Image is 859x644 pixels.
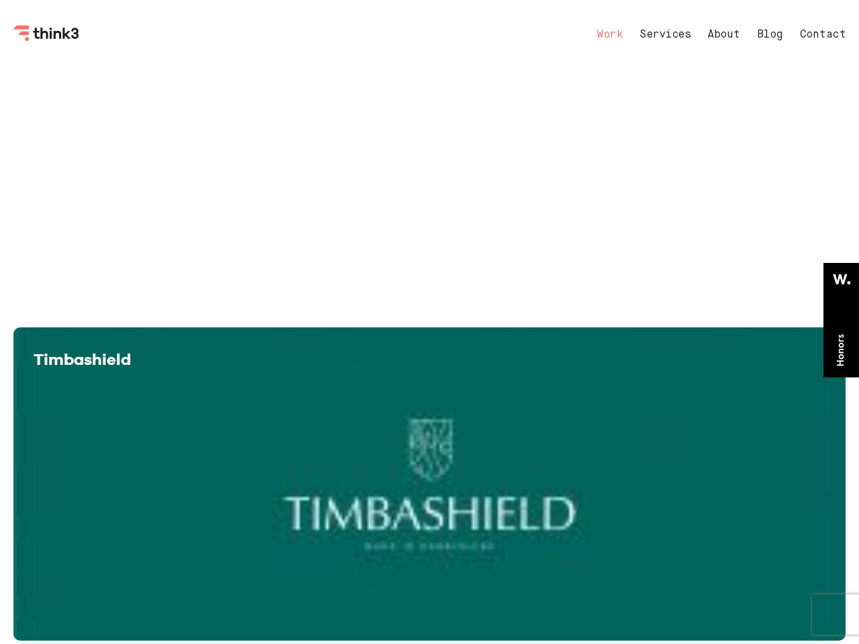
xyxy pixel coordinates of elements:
a: Contact [800,30,846,40]
span: Timbashield [34,350,131,369]
a: Work [597,30,623,40]
a: Blog [757,30,783,40]
a: About [707,30,740,40]
a: Services [640,30,691,40]
a: Think3 Logo [13,31,81,44]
